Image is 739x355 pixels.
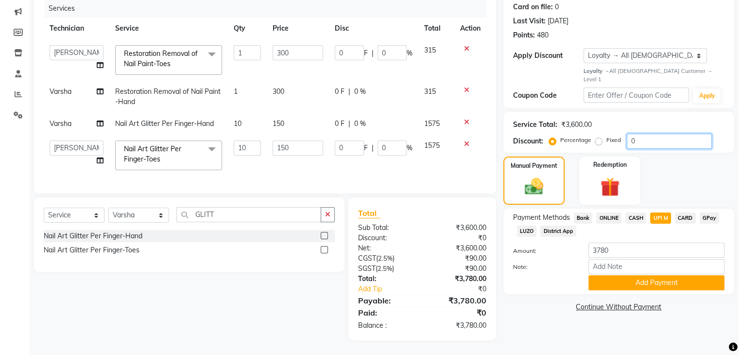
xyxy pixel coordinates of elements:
[517,226,537,237] span: LUZO
[422,243,494,253] div: ₹3,600.00
[234,87,238,96] span: 1
[407,143,412,153] span: %
[422,264,494,274] div: ₹90.00
[505,302,732,312] a: Continue Without Payment
[513,16,546,26] div: Last Visit:
[506,263,581,271] label: Note:
[584,88,689,103] input: Enter Offer / Coupon Code
[378,265,392,272] span: 2.5%
[511,161,557,170] label: Manual Payment
[109,18,228,39] th: Service
[560,136,591,144] label: Percentage
[329,18,418,39] th: Disc
[378,254,393,262] span: 2.5%
[548,16,568,26] div: [DATE]
[351,295,422,306] div: Payable:
[372,143,374,153] span: |
[351,223,422,233] div: Sub Total:
[351,233,422,243] div: Discount:
[351,274,422,284] div: Total:
[513,2,553,12] div: Card on file:
[351,284,434,294] a: Add Tip
[171,59,175,68] a: x
[700,213,720,224] span: GPay
[407,48,412,58] span: %
[513,120,557,130] div: Service Total:
[228,18,267,39] th: Qty
[555,2,559,12] div: 0
[50,87,71,96] span: Varsha
[561,120,592,130] div: ₹3,600.00
[424,119,440,128] span: 1575
[176,207,321,222] input: Search or Scan
[44,231,142,241] div: Nail Art Glitter Per Finger-Hand
[422,274,494,284] div: ₹3,780.00
[422,320,494,331] div: ₹3,780.00
[506,247,581,255] label: Amount:
[513,30,535,40] div: Points:
[351,307,422,319] div: Paid:
[422,233,494,243] div: ₹0
[273,119,284,128] span: 150
[424,46,436,54] span: 315
[650,213,671,224] span: UPI M
[593,160,627,169] label: Redemption
[584,67,724,84] div: All [DEMOGRAPHIC_DATA] Customer → Level 1
[422,223,494,233] div: ₹3,600.00
[358,208,380,218] span: Total
[335,119,344,129] span: 0 F
[364,48,368,58] span: F
[273,87,284,96] span: 300
[351,320,422,331] div: Balance :
[422,295,494,306] div: ₹3,780.00
[675,213,696,224] span: CARD
[454,18,486,39] th: Action
[513,136,543,146] div: Discount:
[124,144,181,163] span: Nail Art Glitter Per Finger-Toes
[625,213,646,224] span: CASH
[588,275,724,290] button: Add Payment
[267,18,329,39] th: Price
[115,87,221,106] span: Restoration Removal of Nail Paint-Hand
[537,30,549,40] div: 480
[358,254,376,263] span: CGST
[351,243,422,253] div: Net:
[44,245,139,255] div: Nail Art Glitter Per Finger-Toes
[513,213,570,223] span: Payment Methods
[422,253,494,264] div: ₹90.00
[115,119,214,128] span: Nail Art Glitter Per Finger-Hand
[594,175,626,199] img: _gift.svg
[519,176,549,197] img: _cash.svg
[234,119,241,128] span: 10
[364,143,368,153] span: F
[434,284,493,294] div: ₹0
[606,136,621,144] label: Fixed
[513,90,584,101] div: Coupon Code
[588,243,724,258] input: Amount
[354,87,366,97] span: 0 %
[693,89,721,103] button: Apply
[584,68,609,74] strong: Loyalty →
[50,119,71,128] span: Varsha
[574,213,593,224] span: Bank
[358,264,376,273] span: SGST
[418,18,454,39] th: Total
[160,155,165,163] a: x
[354,119,366,129] span: 0 %
[372,48,374,58] span: |
[335,87,344,97] span: 0 F
[348,119,350,129] span: |
[348,87,350,97] span: |
[513,51,584,61] div: Apply Discount
[424,141,440,150] span: 1575
[351,253,422,264] div: ( )
[424,87,436,96] span: 315
[422,307,494,319] div: ₹0
[351,264,422,274] div: ( )
[44,18,109,39] th: Technician
[596,213,621,224] span: ONLINE
[540,226,576,237] span: District App
[124,49,198,68] span: Restoration Removal of Nail Paint-Toes
[588,259,724,274] input: Add Note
